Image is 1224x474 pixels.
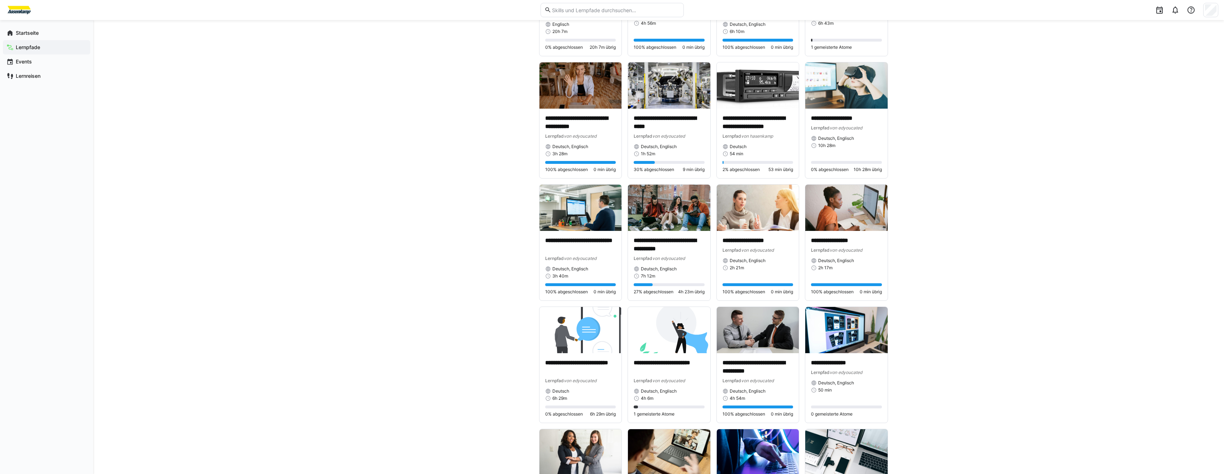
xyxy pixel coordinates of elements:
span: 50 min [818,387,832,393]
img: image [805,62,888,109]
span: Lernpfad [723,378,741,383]
span: von edyoucated [741,378,774,383]
span: 6h 43m [818,20,834,26]
span: 1 gemeisterte Atome [811,44,852,50]
span: 100% abgeschlossen [634,44,676,50]
span: 6h 29m [552,395,567,401]
span: von hasenkamp [741,133,773,139]
span: Lernpfad [634,133,652,139]
span: von edyoucated [830,370,862,375]
span: 2% abgeschlossen [723,167,760,172]
span: 1h 52m [641,151,655,157]
span: von edyoucated [564,256,596,261]
img: image [717,307,799,353]
span: 4h 23m übrig [678,289,705,295]
span: von edyoucated [830,247,862,253]
span: 10h 28m [818,143,835,148]
span: 6h 10m [730,29,744,34]
span: 4h 6m [641,395,653,401]
span: 1 gemeisterte Atome [634,411,675,417]
span: 20h 7m [552,29,567,34]
span: 0 min übrig [682,44,705,50]
img: image [628,62,710,109]
span: Lernpfad [811,370,830,375]
span: Lernpfad [634,378,652,383]
span: 54 min [730,151,743,157]
img: image [717,185,799,231]
span: Lernpfad [811,247,830,253]
span: 7h 12m [641,273,655,279]
span: 0 min übrig [860,289,882,295]
span: Deutsch [552,388,569,394]
span: Deutsch, Englisch [641,144,677,150]
img: image [805,307,888,353]
span: Lernpfad [634,256,652,261]
span: 2h 17m [818,265,832,271]
span: 9 min übrig [683,167,705,172]
span: 10h 28m übrig [854,167,882,172]
span: 0 min übrig [594,289,616,295]
span: 0% abgeschlossen [545,44,583,50]
span: 100% abgeschlossen [811,289,854,295]
span: Deutsch, Englisch [818,136,854,141]
span: von edyoucated [652,378,685,383]
span: 0 min übrig [771,289,793,295]
span: 2h 21m [730,265,744,271]
span: 3h 28m [552,151,567,157]
span: 0 min übrig [771,411,793,417]
img: image [539,185,622,231]
span: 0% abgeschlossen [545,411,583,417]
span: Deutsch, Englisch [818,380,854,386]
span: Lernpfad [545,256,564,261]
span: von edyoucated [564,378,596,383]
span: von edyoucated [741,247,774,253]
span: 100% abgeschlossen [723,289,765,295]
span: Deutsch [730,144,747,150]
span: Deutsch, Englisch [641,388,677,394]
span: Deutsch, Englisch [730,258,765,264]
span: Lernpfad [545,133,564,139]
span: 53 min übrig [768,167,793,172]
span: 4h 56m [641,20,656,26]
span: Deutsch, Englisch [730,388,765,394]
span: 6h 29m übrig [590,411,616,417]
span: von edyoucated [652,133,685,139]
span: 30% abgeschlossen [634,167,674,172]
span: Deutsch, Englisch [818,258,854,264]
span: Lernpfad [723,133,741,139]
img: image [539,307,622,353]
span: Lernpfad [723,247,741,253]
span: 100% abgeschlossen [723,44,765,50]
span: Deutsch, Englisch [641,266,677,272]
span: Lernpfad [545,378,564,383]
img: image [805,185,888,231]
span: 100% abgeschlossen [723,411,765,417]
span: 0 min übrig [594,167,616,172]
span: Deutsch, Englisch [552,144,588,150]
span: Deutsch, Englisch [552,266,588,272]
span: Lernpfad [811,125,830,131]
span: 100% abgeschlossen [545,289,588,295]
span: 3h 40m [552,273,568,279]
img: image [628,307,710,353]
span: 4h 54m [730,395,745,401]
span: von edyoucated [652,256,685,261]
img: image [539,62,622,109]
span: 100% abgeschlossen [545,167,588,172]
span: Englisch [552,22,569,27]
img: image [717,62,799,109]
span: 0% abgeschlossen [811,167,849,172]
img: image [628,185,710,231]
span: 20h 7m übrig [590,44,616,50]
span: 0 gemeisterte Atome [811,411,853,417]
input: Skills und Lernpfade durchsuchen… [551,7,680,13]
span: von edyoucated [564,133,596,139]
span: von edyoucated [830,125,862,131]
span: Deutsch, Englisch [730,22,765,27]
span: 0 min übrig [771,44,793,50]
span: 27% abgeschlossen [634,289,673,295]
